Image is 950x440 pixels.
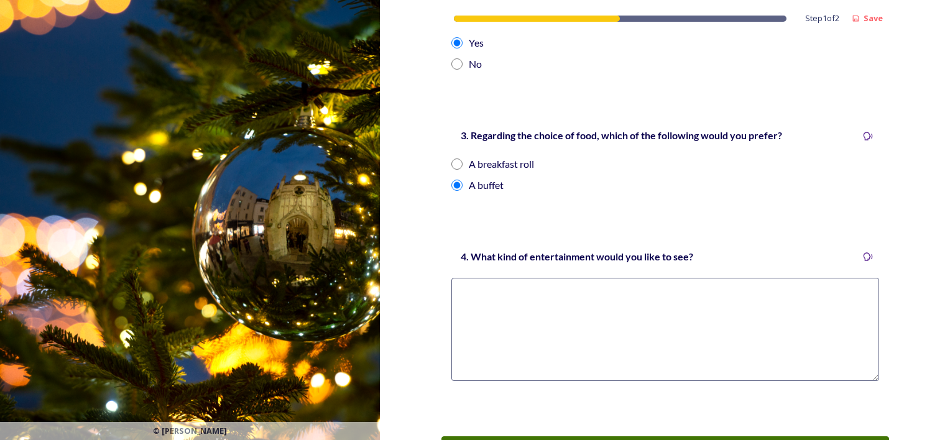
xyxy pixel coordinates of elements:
div: A breakfast roll [469,157,534,172]
div: Yes [469,35,484,50]
div: No [469,57,482,71]
strong: 4. What kind of entertainment would you like to see? [461,250,693,262]
span: Step 1 of 2 [805,12,839,24]
strong: 3. Regarding the choice of food, which of the following would you prefer? [461,129,782,141]
span: © [PERSON_NAME] [153,425,227,437]
div: A buffet [469,178,504,193]
strong: Save [864,12,883,24]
